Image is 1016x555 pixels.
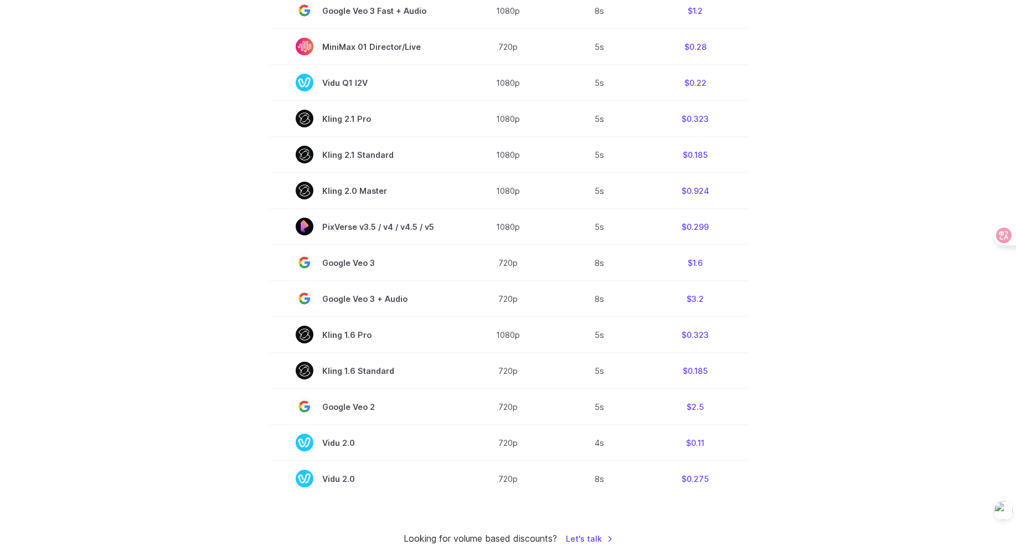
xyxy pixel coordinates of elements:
[461,137,556,173] td: 1080p
[556,29,643,65] td: 5s
[461,245,556,281] td: 720p
[296,398,434,415] span: Google Veo 2
[461,281,556,317] td: 720p
[296,362,434,379] span: Kling 1.6 Standard
[643,461,747,497] td: $0.275
[556,245,643,281] td: 8s
[556,173,643,209] td: 5s
[461,101,556,137] td: 1080p
[296,182,434,199] span: Kling 2.0 Master
[556,209,643,245] td: 5s
[556,389,643,425] td: 5s
[461,65,556,101] td: 1080p
[461,317,556,353] td: 1080p
[296,470,434,487] span: Vidu 2.0
[643,101,747,137] td: $0.323
[556,425,643,461] td: 4s
[556,317,643,353] td: 5s
[556,281,643,317] td: 8s
[643,317,747,353] td: $0.323
[461,173,556,209] td: 1080p
[556,101,643,137] td: 5s
[643,209,747,245] td: $0.299
[404,532,557,546] small: Looking for volume based discounts?
[461,389,556,425] td: 720p
[643,29,747,65] td: $0.28
[643,65,747,101] td: $0.22
[461,209,556,245] td: 1080p
[643,425,747,461] td: $0.11
[643,245,747,281] td: $1.6
[296,218,434,235] span: PixVerse v3.5 / v4 / v4.5 / v5
[556,137,643,173] td: 5s
[461,461,556,497] td: 720p
[556,461,643,497] td: 8s
[556,65,643,101] td: 5s
[643,137,747,173] td: $0.185
[461,425,556,461] td: 720p
[643,389,747,425] td: $2.5
[296,434,434,451] span: Vidu 2.0
[643,281,747,317] td: $3.2
[296,326,434,343] span: Kling 1.6 Pro
[296,290,434,307] span: Google Veo 3 + Audio
[461,353,556,389] td: 720p
[556,353,643,389] td: 5s
[296,254,434,271] span: Google Veo 3
[296,146,434,163] span: Kling 2.1 Standard
[643,353,747,389] td: $0.185
[296,110,434,127] span: Kling 2.1 Pro
[566,532,613,545] a: Let's talk
[296,2,434,19] span: Google Veo 3 Fast + Audio
[461,29,556,65] td: 720p
[296,38,434,55] span: MiniMax 01 Director/Live
[296,74,434,91] span: Vidu Q1 I2V
[643,173,747,209] td: $0.924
